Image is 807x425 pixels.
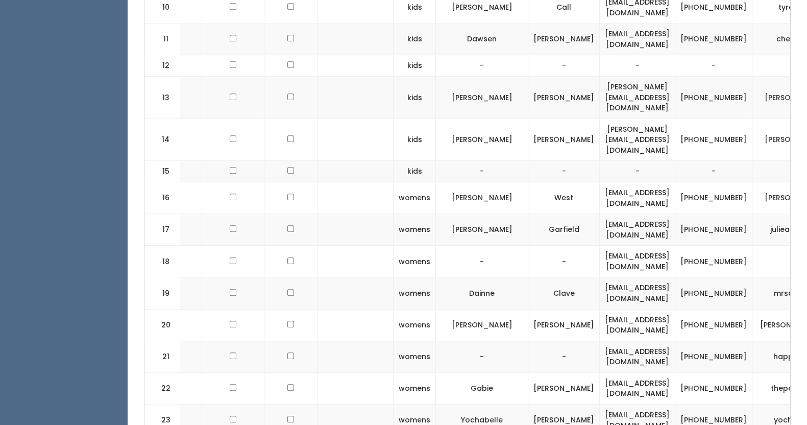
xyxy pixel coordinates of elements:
[675,182,752,214] td: [PHONE_NUMBER]
[675,309,752,341] td: [PHONE_NUMBER]
[394,214,436,246] td: womens
[394,182,436,214] td: womens
[600,214,675,246] td: [EMAIL_ADDRESS][DOMAIN_NAME]
[675,55,752,77] td: -
[144,161,180,182] td: 15
[600,161,675,182] td: -
[436,23,528,55] td: Dawsen
[144,23,180,55] td: 11
[675,161,752,182] td: -
[436,55,528,77] td: -
[528,214,600,246] td: Garfield
[144,309,180,341] td: 20
[394,23,436,55] td: kids
[394,55,436,77] td: kids
[600,341,675,372] td: [EMAIL_ADDRESS][DOMAIN_NAME]
[528,76,600,119] td: [PERSON_NAME]
[436,161,528,182] td: -
[600,372,675,404] td: [EMAIL_ADDRESS][DOMAIN_NAME]
[600,309,675,341] td: [EMAIL_ADDRESS][DOMAIN_NAME]
[394,341,436,372] td: womens
[144,246,180,277] td: 18
[394,309,436,341] td: womens
[528,277,600,309] td: Clave
[144,76,180,119] td: 13
[528,309,600,341] td: [PERSON_NAME]
[394,372,436,404] td: womens
[144,372,180,404] td: 22
[528,182,600,214] td: West
[675,23,752,55] td: [PHONE_NUMBER]
[675,214,752,246] td: [PHONE_NUMBER]
[675,277,752,309] td: [PHONE_NUMBER]
[144,119,180,161] td: 14
[436,246,528,277] td: -
[528,341,600,372] td: -
[394,119,436,161] td: kids
[600,277,675,309] td: [EMAIL_ADDRESS][DOMAIN_NAME]
[528,119,600,161] td: [PERSON_NAME]
[528,246,600,277] td: -
[436,309,528,341] td: [PERSON_NAME]
[144,182,180,214] td: 16
[528,161,600,182] td: -
[394,161,436,182] td: kids
[436,372,528,404] td: Gabie
[600,182,675,214] td: [EMAIL_ADDRESS][DOMAIN_NAME]
[675,76,752,119] td: [PHONE_NUMBER]
[144,55,180,77] td: 12
[675,246,752,277] td: [PHONE_NUMBER]
[528,372,600,404] td: [PERSON_NAME]
[436,214,528,246] td: [PERSON_NAME]
[675,372,752,404] td: [PHONE_NUMBER]
[528,55,600,77] td: -
[394,76,436,119] td: kids
[394,246,436,277] td: womens
[436,119,528,161] td: [PERSON_NAME]
[144,277,180,309] td: 19
[436,341,528,372] td: -
[675,341,752,372] td: [PHONE_NUMBER]
[528,23,600,55] td: [PERSON_NAME]
[600,246,675,277] td: [EMAIL_ADDRESS][DOMAIN_NAME]
[144,341,180,372] td: 21
[600,76,675,119] td: [PERSON_NAME][EMAIL_ADDRESS][DOMAIN_NAME]
[144,214,180,246] td: 17
[436,182,528,214] td: [PERSON_NAME]
[436,76,528,119] td: [PERSON_NAME]
[600,119,675,161] td: [PERSON_NAME][EMAIL_ADDRESS][DOMAIN_NAME]
[600,23,675,55] td: [EMAIL_ADDRESS][DOMAIN_NAME]
[600,55,675,77] td: -
[675,119,752,161] td: [PHONE_NUMBER]
[394,277,436,309] td: womens
[436,277,528,309] td: Dainne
